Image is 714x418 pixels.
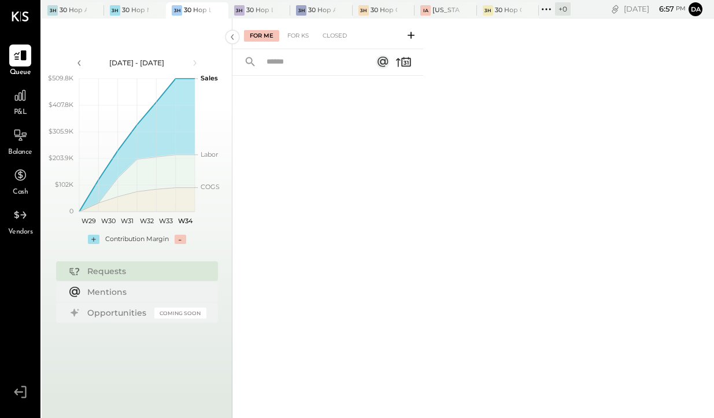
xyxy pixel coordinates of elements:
[184,6,211,15] div: 30 Hop LS
[609,3,621,15] div: copy link
[1,164,40,198] a: Cash
[49,154,73,162] text: $203.9K
[69,207,73,215] text: 0
[555,2,571,16] div: + 0
[1,45,40,78] a: Queue
[13,187,28,198] span: Cash
[105,235,169,244] div: Contribution Margin
[88,235,99,244] div: +
[244,30,279,42] div: For Me
[624,3,686,14] div: [DATE]
[651,3,674,14] span: 6 : 57
[82,217,96,225] text: W29
[495,6,522,15] div: 30 Hop CR
[689,2,702,16] button: Da
[371,6,398,15] div: 30 Hop Omaha LLC
[296,5,306,16] div: 3H
[676,5,686,13] span: pm
[110,5,120,16] div: 3H
[48,74,73,82] text: $509.8K
[14,108,27,118] span: P&L
[1,124,40,158] a: Balance
[420,5,431,16] div: IA
[139,217,153,225] text: W32
[87,307,149,319] div: Opportunities
[201,74,218,82] text: Sales
[49,101,73,109] text: $407.8K
[175,235,186,244] div: -
[483,5,493,16] div: 3H
[234,5,245,16] div: 3H
[121,217,134,225] text: W31
[47,5,58,16] div: 3H
[432,6,460,15] div: [US_STATE] Athletic Club
[88,58,186,68] div: [DATE] - [DATE]
[282,30,315,42] div: For KS
[8,227,33,238] span: Vendors
[159,217,173,225] text: W33
[201,183,220,191] text: COGS
[1,84,40,118] a: P&L
[246,6,273,15] div: 30 Hop LLC
[8,147,32,158] span: Balance
[201,150,218,158] text: Labor
[49,127,73,135] text: $305.9K
[154,308,206,319] div: Coming Soon
[317,30,353,42] div: Closed
[101,217,115,225] text: W30
[122,6,149,15] div: 30 Hop MGS, LLC
[177,217,193,225] text: W34
[1,204,40,238] a: Vendors
[60,6,87,15] div: 30 Hop Ankeny
[87,286,201,298] div: Mentions
[87,265,201,277] div: Requests
[172,5,182,16] div: 3H
[10,68,31,78] span: Queue
[308,6,335,15] div: 30 Hop Ankeny
[358,5,369,16] div: 3H
[55,180,73,188] text: $102K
